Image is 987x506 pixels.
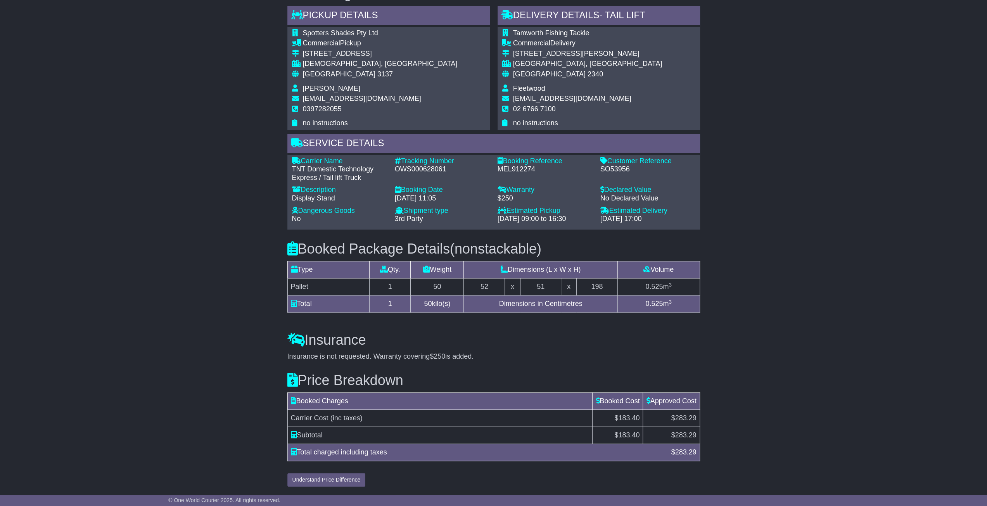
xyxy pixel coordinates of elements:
span: Commercial [513,39,550,47]
span: [PERSON_NAME] [303,85,360,92]
div: Estimated Pickup [498,207,593,215]
div: Estimated Delivery [600,207,695,215]
div: Booking Reference [498,157,593,166]
div: [DATE] 11:05 [395,194,490,203]
div: MEL912274 [498,165,593,174]
td: $ [643,427,700,444]
td: Booked Cost [593,393,643,410]
div: Description [292,186,387,194]
span: 3137 [377,70,393,78]
td: Dimensions in Centimetres [464,295,617,313]
span: - Tail Lift [599,10,645,20]
div: [GEOGRAPHIC_DATA], [GEOGRAPHIC_DATA] [513,60,662,68]
h3: Price Breakdown [287,373,700,388]
span: (inc taxes) [330,414,363,422]
div: Carrier Name [292,157,387,166]
td: x [505,278,520,295]
div: Pickup Details [287,6,490,27]
span: 0397282055 [303,105,342,113]
span: no instructions [303,119,348,127]
h3: Booked Package Details [287,241,700,257]
td: m [617,278,700,295]
span: (nonstackable) [450,241,541,257]
td: Weight [411,261,464,278]
div: Total charged including taxes [287,447,667,458]
td: Dimensions (L x W x H) [464,261,617,278]
div: TNT Domestic Technology Express / Tail lift Truck [292,165,387,182]
span: 02 6766 7100 [513,105,556,113]
td: Pallet [287,278,370,295]
div: Booking Date [395,186,490,194]
div: Delivery Details [498,6,700,27]
button: Understand Price Difference [287,473,366,487]
span: 50 [424,300,432,307]
span: [GEOGRAPHIC_DATA] [513,70,586,78]
td: Subtotal [287,427,593,444]
span: $283.29 [671,414,696,422]
span: Fleetwood [513,85,545,92]
span: © One World Courier 2025. All rights reserved. [168,497,280,503]
span: Tamworth Fishing Tackle [513,29,589,37]
span: $183.40 [614,414,640,422]
span: no instructions [513,119,558,127]
td: 52 [464,278,505,295]
span: 283.29 [675,448,696,456]
div: Declared Value [600,186,695,194]
div: [STREET_ADDRESS] [303,50,458,58]
div: Warranty [498,186,593,194]
sup: 3 [669,299,672,305]
div: Delivery [513,39,662,48]
div: $250 [498,194,593,203]
span: 3rd Party [395,215,423,223]
div: OWS000628061 [395,165,490,174]
div: [DEMOGRAPHIC_DATA], [GEOGRAPHIC_DATA] [303,60,458,68]
td: kilo(s) [411,295,464,313]
span: 0.525 [645,300,663,307]
div: Dangerous Goods [292,207,387,215]
div: $ [667,447,700,458]
td: Booked Charges [287,393,593,410]
span: 283.29 [675,431,696,439]
div: Service Details [287,134,700,155]
td: 50 [411,278,464,295]
span: Commercial [303,39,340,47]
td: 1 [370,295,411,313]
div: [STREET_ADDRESS][PERSON_NAME] [513,50,662,58]
div: Shipment type [395,207,490,215]
div: Display Stand [292,194,387,203]
span: [GEOGRAPHIC_DATA] [303,70,375,78]
span: 2340 [588,70,603,78]
span: No [292,215,301,223]
div: SO53956 [600,165,695,174]
td: 51 [520,278,561,295]
td: Approved Cost [643,393,700,410]
span: [EMAIL_ADDRESS][DOMAIN_NAME] [513,95,631,102]
div: Customer Reference [600,157,695,166]
div: No Declared Value [600,194,695,203]
td: m [617,295,700,313]
span: Carrier Cost [291,414,328,422]
sup: 3 [669,282,672,288]
td: 198 [576,278,617,295]
div: [DATE] 09:00 to 16:30 [498,215,593,223]
td: Type [287,261,370,278]
div: Insurance is not requested. Warranty covering is added. [287,352,700,361]
span: 0.525 [645,283,663,290]
div: Pickup [303,39,458,48]
td: Volume [617,261,700,278]
span: 183.40 [618,431,640,439]
span: $250 [430,352,445,360]
td: Qty. [370,261,411,278]
td: x [561,278,576,295]
span: Spotters Shades Pty Ltd [303,29,378,37]
td: 1 [370,278,411,295]
div: [DATE] 17:00 [600,215,695,223]
span: [EMAIL_ADDRESS][DOMAIN_NAME] [303,95,421,102]
h3: Insurance [287,332,700,348]
div: Tracking Number [395,157,490,166]
td: Total [287,295,370,313]
td: $ [593,427,643,444]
